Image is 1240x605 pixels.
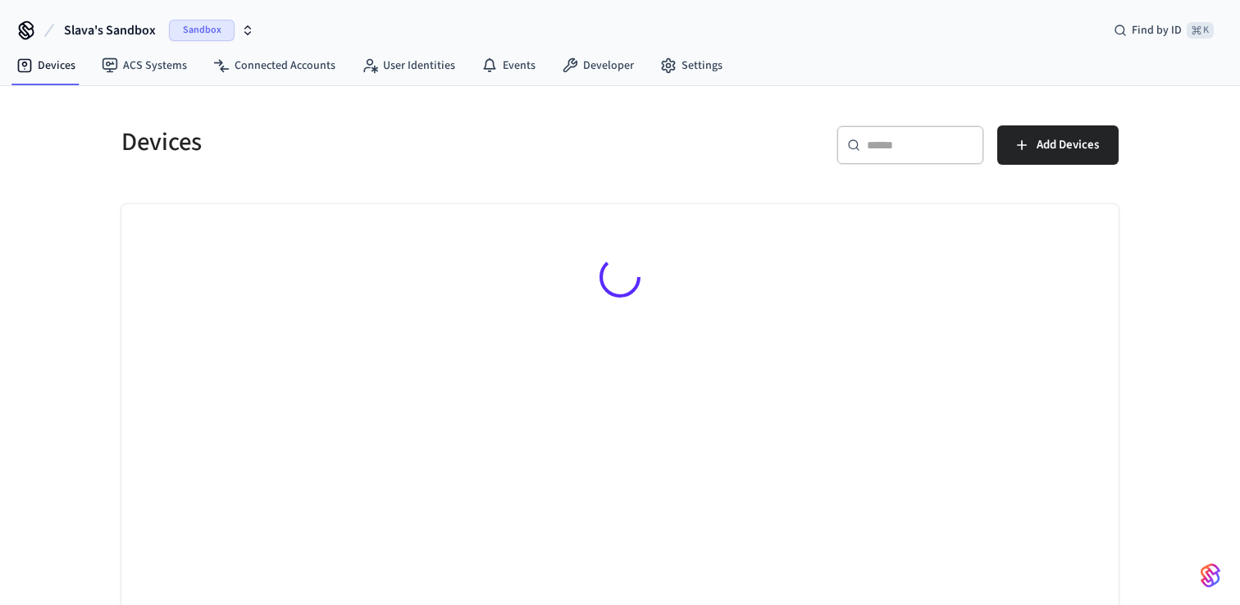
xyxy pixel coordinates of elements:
[1037,134,1099,156] span: Add Devices
[64,20,156,40] span: Slava's Sandbox
[468,51,549,80] a: Events
[1101,16,1227,45] div: Find by ID⌘ K
[1201,562,1220,589] img: SeamLogoGradient.69752ec5.svg
[1187,22,1214,39] span: ⌘ K
[3,51,89,80] a: Devices
[997,125,1119,165] button: Add Devices
[89,51,200,80] a: ACS Systems
[169,20,235,41] span: Sandbox
[1132,22,1182,39] span: Find by ID
[647,51,736,80] a: Settings
[121,125,610,159] h5: Devices
[549,51,647,80] a: Developer
[349,51,468,80] a: User Identities
[200,51,349,80] a: Connected Accounts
